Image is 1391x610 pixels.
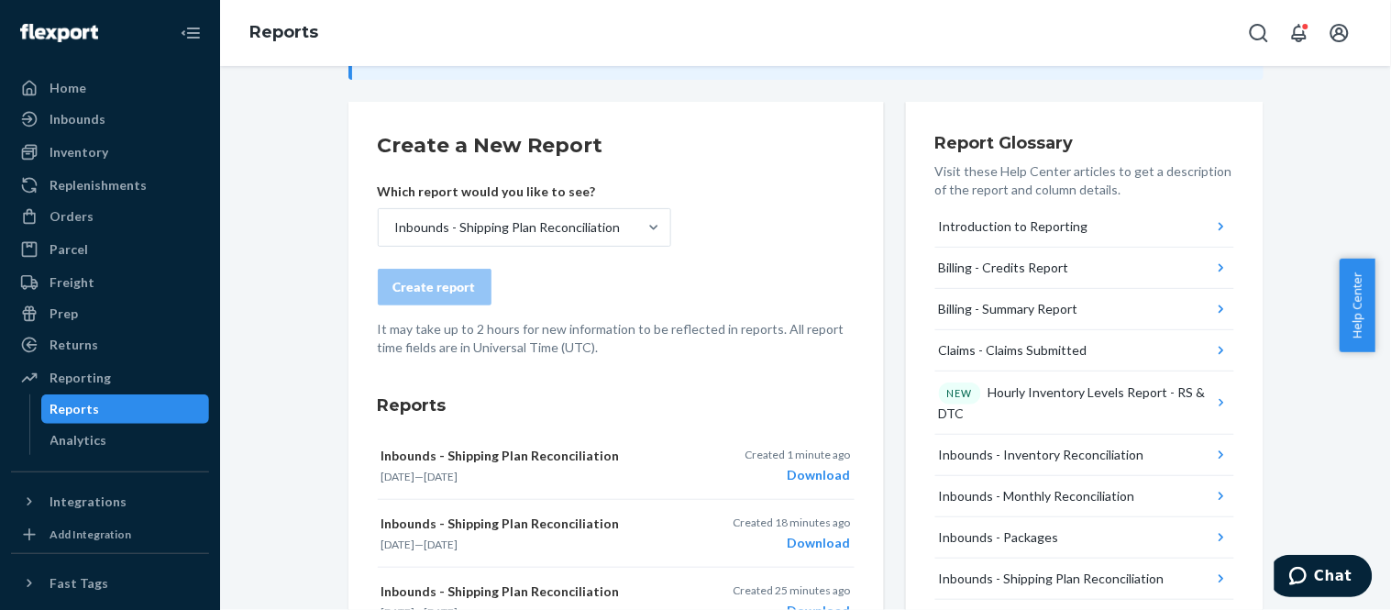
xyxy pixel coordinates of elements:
a: Reporting [11,363,209,393]
button: Claims - Claims Submitted [935,330,1234,372]
time: [DATE] [425,538,458,551]
button: Open notifications [1281,15,1318,51]
a: Returns [11,330,209,360]
a: Reports [41,394,210,424]
p: It may take up to 2 hours for new information to be reflected in reports. All report time fields ... [378,320,855,357]
a: Home [11,73,209,103]
div: Freight [50,273,94,292]
p: Which report would you like to see? [378,183,671,201]
a: Reports [249,22,318,42]
div: Replenishments [50,176,147,194]
a: Inbounds [11,105,209,134]
a: Prep [11,299,209,328]
div: Inventory [50,143,108,161]
div: Reporting [50,369,111,387]
div: Inbounds - Inventory Reconciliation [939,446,1144,464]
p: Created 25 minutes ago [734,582,851,598]
button: Open account menu [1321,15,1358,51]
div: Create report [393,278,476,296]
div: Download [734,534,851,552]
div: Inbounds - Shipping Plan Reconciliation [395,218,621,237]
div: Claims - Claims Submitted [939,341,1087,360]
iframe: Opens a widget where you can chat to one of our agents [1275,555,1373,601]
a: Inventory [11,138,209,167]
div: Orders [50,207,94,226]
p: — [381,469,691,484]
div: Fast Tags [50,574,108,593]
time: [DATE] [381,470,415,483]
p: Inbounds - Shipping Plan Reconciliation [381,582,691,601]
button: Fast Tags [11,569,209,598]
button: Integrations [11,487,209,516]
p: Inbounds - Shipping Plan Reconciliation [381,447,691,465]
div: Reports [50,400,100,418]
p: Created 1 minute ago [745,447,851,462]
button: Help Center [1340,259,1375,352]
div: Add Integration [50,527,131,542]
a: Orders [11,202,209,231]
div: Inbounds - Packages [939,528,1059,547]
div: Download [745,466,851,484]
p: — [381,537,691,552]
div: Introduction to Reporting [939,217,1088,236]
button: Inbounds - Packages [935,517,1234,559]
div: Home [50,79,86,97]
time: [DATE] [425,470,458,483]
div: Billing - Credits Report [939,259,1069,277]
button: Close Navigation [172,15,209,51]
div: Analytics [50,431,107,449]
button: Open Search Box [1241,15,1277,51]
button: Inbounds - Shipping Plan Reconciliation[DATE]—[DATE]Created 1 minute agoDownload [378,432,855,500]
h2: Create a New Report [378,131,855,161]
a: Parcel [11,235,209,264]
button: Inbounds - Inventory Reconciliation [935,435,1234,476]
button: Inbounds - Monthly Reconciliation [935,476,1234,517]
a: Freight [11,268,209,297]
button: Create report [378,269,491,305]
button: Introduction to Reporting [935,206,1234,248]
div: Inbounds [50,110,105,128]
div: Inbounds - Shipping Plan Reconciliation [939,570,1165,588]
p: Created 18 minutes ago [734,515,851,530]
div: Returns [50,336,98,354]
button: Inbounds - Shipping Plan Reconciliation[DATE]—[DATE]Created 18 minutes agoDownload [378,500,855,568]
div: Hourly Inventory Levels Report - RS & DTC [939,383,1213,423]
p: NEW [947,386,973,401]
a: Add Integration [11,524,209,546]
button: Billing - Summary Report [935,289,1234,330]
time: [DATE] [381,538,415,551]
div: Prep [50,305,78,323]
h3: Report Glossary [935,131,1234,155]
div: Billing - Summary Report [939,300,1078,318]
div: Parcel [50,240,88,259]
a: Replenishments [11,171,209,200]
div: Inbounds - Monthly Reconciliation [939,487,1135,505]
img: Flexport logo [20,24,98,42]
button: Billing - Credits Report [935,248,1234,289]
h3: Reports [378,394,855,417]
p: Inbounds - Shipping Plan Reconciliation [381,515,691,533]
p: Visit these Help Center articles to get a description of the report and column details. [935,162,1234,199]
button: NEWHourly Inventory Levels Report - RS & DTC [935,372,1234,435]
div: Integrations [50,493,127,511]
button: Inbounds - Shipping Plan Reconciliation [935,559,1234,600]
a: Analytics [41,426,210,455]
ol: breadcrumbs [235,6,333,60]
